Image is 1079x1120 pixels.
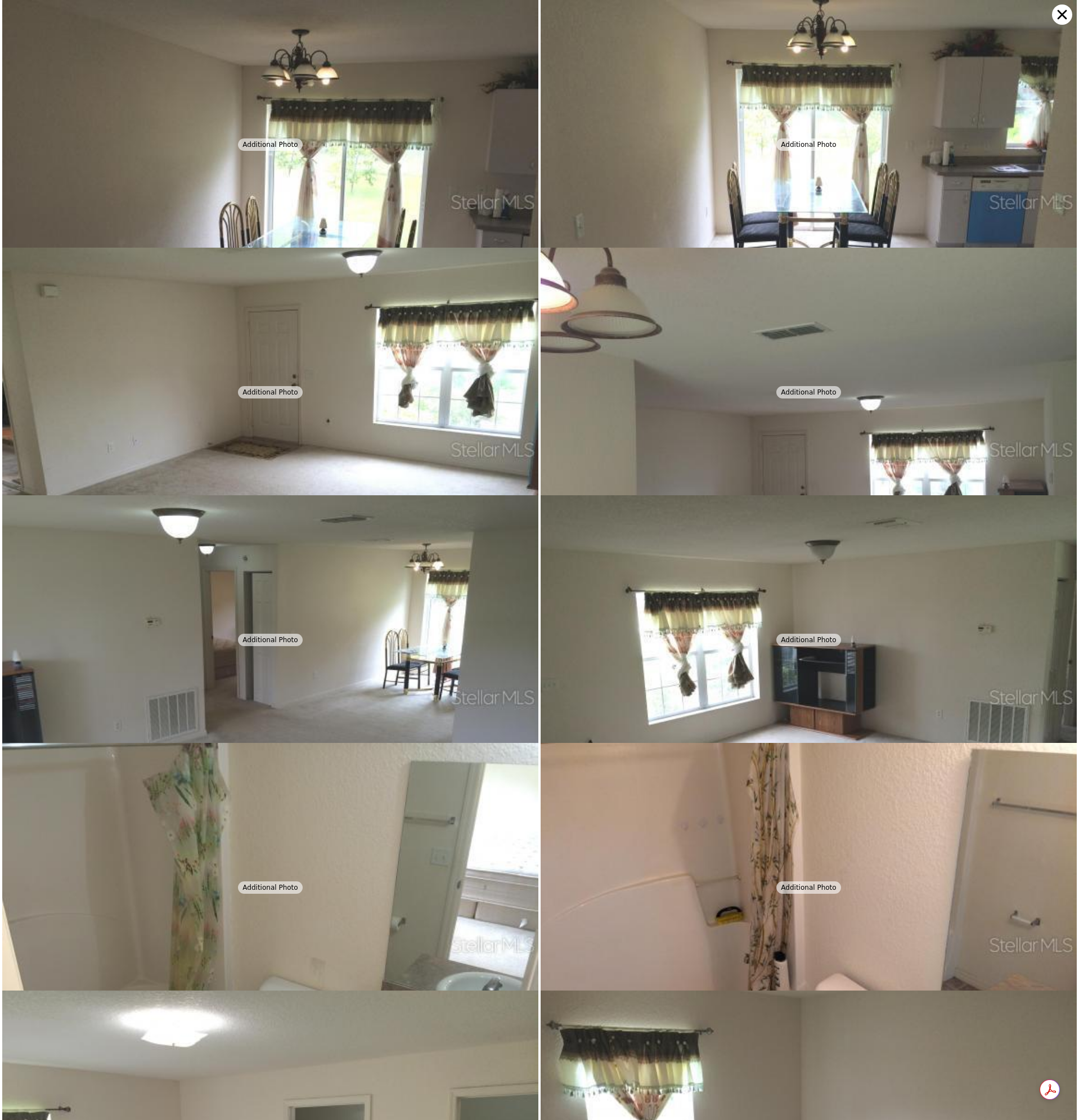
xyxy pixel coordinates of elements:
div: Additional Photo [238,881,302,894]
div: Additional Photo [776,138,840,151]
img: Additional Photo [2,248,538,651]
div: Additional Photo [776,881,840,894]
div: Additional Photo [238,634,302,646]
img: Additional Photo [541,248,1077,651]
div: Additional Photo [238,386,302,398]
img: Additional Photo [2,495,538,898]
div: Additional Photo [776,634,840,646]
div: Additional Photo [238,138,302,151]
img: Additional Photo [541,495,1077,898]
div: Additional Photo [776,386,840,398]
